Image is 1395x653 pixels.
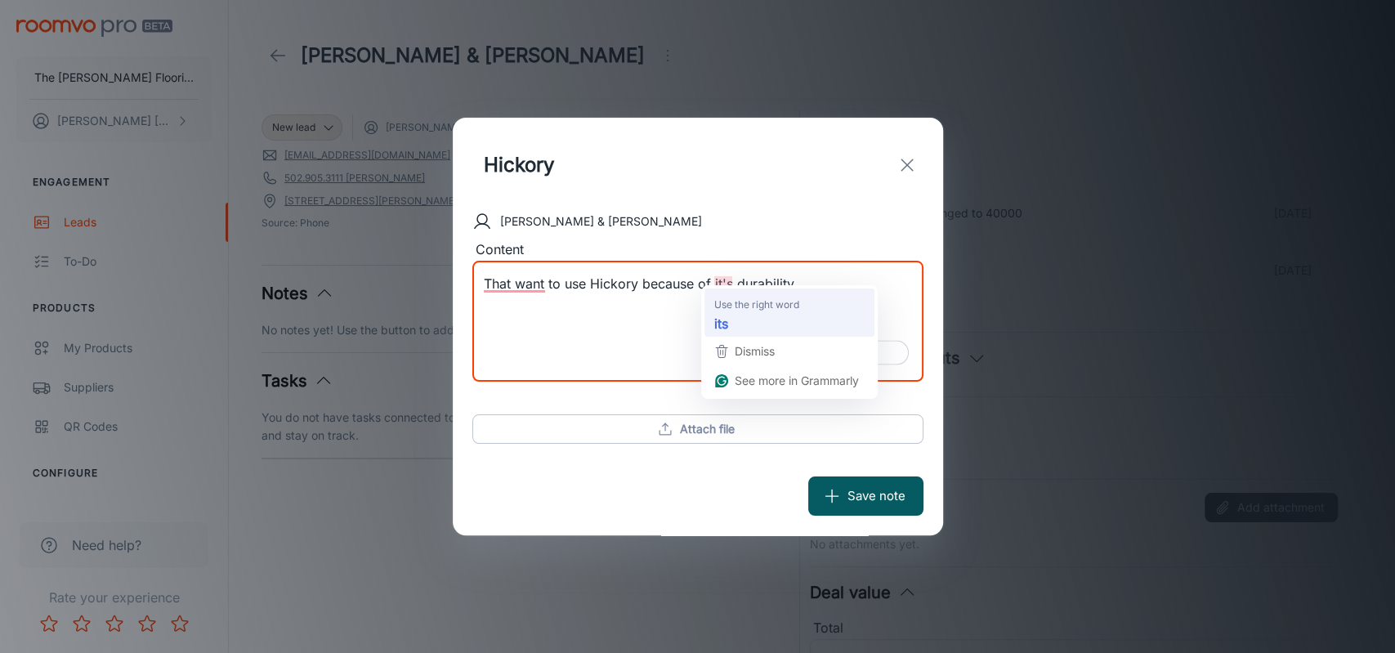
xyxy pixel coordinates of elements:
[500,212,702,230] p: [PERSON_NAME] & [PERSON_NAME]
[484,275,912,369] textarea: To enrich screen reader interactions, please activate Accessibility in Grammarly extension settings
[472,239,923,261] div: Content
[472,137,802,193] input: Title
[808,476,923,516] button: Save note
[891,149,923,181] button: exit
[472,414,923,444] button: Attach file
